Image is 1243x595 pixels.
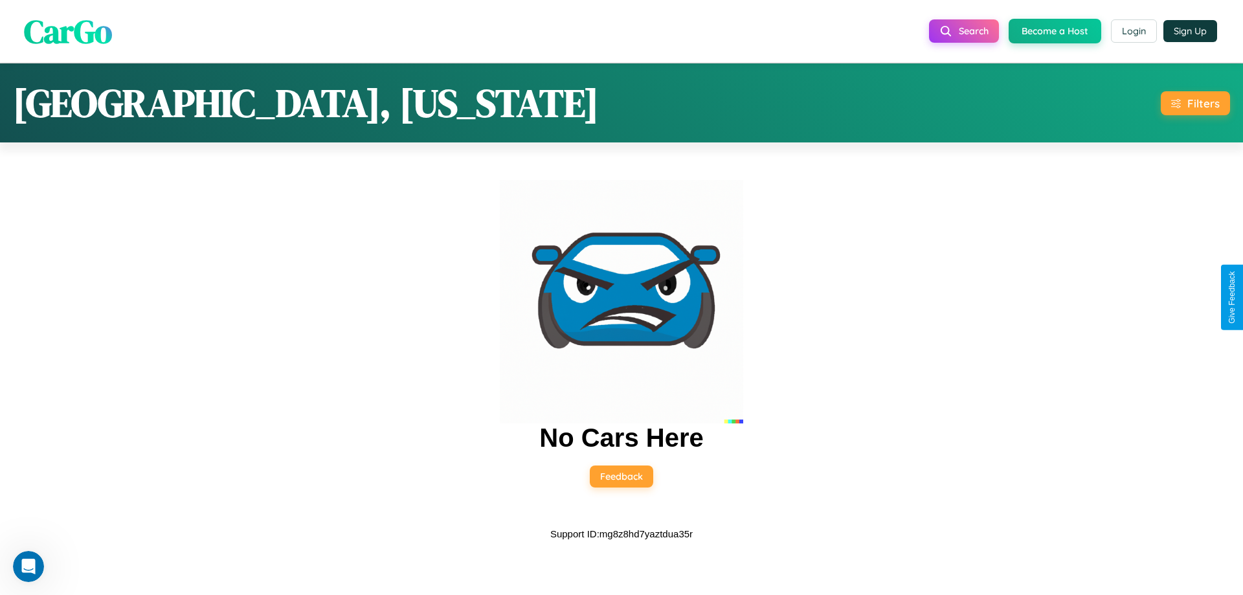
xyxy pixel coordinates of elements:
button: Login [1111,19,1157,43]
div: Give Feedback [1227,271,1237,324]
h2: No Cars Here [539,423,703,453]
span: Search [959,25,989,37]
button: Filters [1161,91,1230,115]
span: CarGo [24,8,112,53]
img: car [500,180,743,423]
h1: [GEOGRAPHIC_DATA], [US_STATE] [13,76,599,129]
button: Become a Host [1009,19,1101,43]
iframe: Intercom live chat [13,551,44,582]
button: Search [929,19,999,43]
button: Sign Up [1163,20,1217,42]
button: Feedback [590,466,653,488]
p: Support ID: mg8z8hd7yaztdua35r [550,525,693,543]
div: Filters [1187,96,1220,110]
